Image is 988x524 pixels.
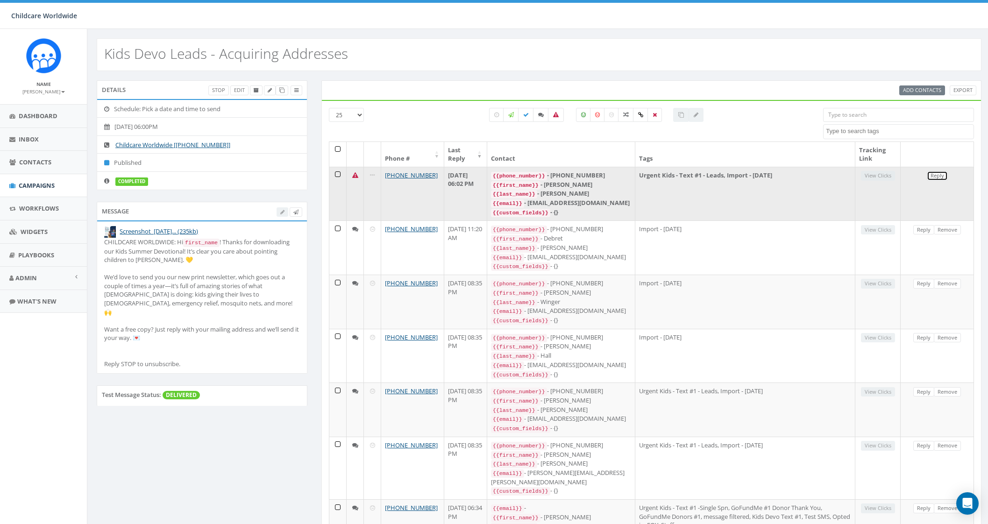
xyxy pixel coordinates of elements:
[97,80,307,99] div: Details
[491,333,631,342] div: - [PHONE_NUMBER]
[491,459,631,468] div: - [PERSON_NAME]
[104,46,348,61] h2: Kids Devo Leads - Acquiring Addresses
[18,251,54,259] span: Playbooks
[104,160,114,166] i: Published
[491,405,631,415] div: - [PERSON_NAME]
[491,306,631,316] div: - [EMAIL_ADDRESS][DOMAIN_NAME]
[21,227,48,236] span: Widgets
[934,279,961,289] a: Remove
[279,86,284,93] span: Clone Campaign
[491,361,631,370] div: - [EMAIL_ADDRESS][DOMAIN_NAME]
[491,254,524,262] code: {{email}}
[104,106,114,112] i: Schedule: Pick a date and time to send
[22,87,65,95] a: [PERSON_NAME]
[487,142,635,167] th: Contact
[491,468,631,486] div: - [PERSON_NAME][EMAIL_ADDRESS][PERSON_NAME][DOMAIN_NAME]
[491,172,547,180] code: {{phone_number}}
[120,227,198,235] a: Screenshot_[DATE]... (235kb)
[385,333,438,341] a: [PHONE_NUMBER]
[491,352,537,361] code: {{last_name}}
[635,382,855,437] td: Urgent Kids - Text #1 - Leads, Import - [DATE]
[576,108,591,122] label: Positive
[548,108,564,122] label: Bounced
[491,297,631,307] div: - Winger
[489,108,504,122] label: Pending
[183,239,220,247] code: first_name
[444,220,487,275] td: [DATE] 11:20 AM
[491,487,550,496] code: {{custom_fields}}
[385,503,438,512] a: [PHONE_NUMBER]
[491,262,550,271] code: {{custom_fields}}
[491,209,550,217] code: {{custom_fields}}
[491,342,631,351] div: - [PERSON_NAME]
[294,86,299,93] span: View Campaign Delivery Statistics
[36,81,51,87] small: Name
[491,406,537,415] code: {{last_name}}
[444,437,487,499] td: [DATE] 08:35 PM
[491,514,540,522] code: {{first_name}}
[385,225,438,233] a: [PHONE_NUMBER]
[97,153,307,172] li: Published
[913,225,934,235] a: Reply
[22,88,65,95] small: [PERSON_NAME]
[254,86,259,93] span: Archive Campaign
[15,274,37,282] span: Admin
[491,280,547,288] code: {{phone_number}}
[19,181,55,190] span: Campaigns
[934,387,961,397] a: Remove
[956,492,979,515] div: Open Intercom Messenger
[491,371,550,379] code: {{custom_fields}}
[385,441,438,449] a: [PHONE_NUMBER]
[491,415,524,424] code: {{email}}
[444,329,487,383] td: [DATE] 08:35 PM
[491,298,537,307] code: {{last_name}}
[97,202,307,220] div: Message
[491,316,631,325] div: - {}
[491,189,631,198] div: - [PERSON_NAME]
[208,85,229,95] a: Stop
[444,275,487,329] td: [DATE] 08:35 PM
[635,437,855,499] td: Urgent Kids - Text #1 - Leads, Import - [DATE]
[491,180,631,190] div: - [PERSON_NAME]
[491,503,631,513] div: -
[635,167,855,221] td: Urgent Kids - Text #1 - Leads, Import - [DATE]
[102,390,161,399] label: Test Message Status:
[19,135,39,143] span: Inbox
[604,108,619,122] label: Neutral
[934,225,961,235] a: Remove
[491,414,631,424] div: - [EMAIL_ADDRESS][DOMAIN_NAME]
[491,388,547,396] code: {{phone_number}}
[491,469,524,478] code: {{email}}
[823,108,974,122] input: Type to search
[26,38,61,73] img: Rally_Corp_Icon.png
[11,11,77,20] span: Childcare Worldwide
[163,391,200,399] span: DELIVERED
[444,142,487,167] th: Last Reply: activate to sort column ascending
[633,108,648,122] label: Link Clicked
[950,85,976,95] a: Export
[19,204,59,212] span: Workflows
[491,504,524,513] code: {{email}}
[115,177,148,186] label: completed
[17,297,57,305] span: What's New
[97,100,307,118] li: Schedule: Pick a date and time to send
[913,333,934,343] a: Reply
[491,225,631,234] div: - [PHONE_NUMBER]
[934,441,961,451] a: Remove
[913,441,934,451] a: Reply
[491,387,631,396] div: - [PHONE_NUMBER]
[491,370,631,379] div: - {}
[491,253,631,262] div: - [EMAIL_ADDRESS][DOMAIN_NAME]
[618,108,634,122] label: Mixed
[934,333,961,343] a: Remove
[97,117,307,136] li: [DATE] 06:00PM
[491,425,550,433] code: {{custom_fields}}
[855,142,901,167] th: Tracking Link
[491,288,631,297] div: - [PERSON_NAME]
[491,199,524,208] code: {{email}}
[491,317,550,325] code: {{custom_fields}}
[491,451,540,460] code: {{first_name}}
[503,108,519,122] label: Sending
[491,171,631,180] div: - [PHONE_NUMBER]
[491,226,547,234] code: {{phone_number}}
